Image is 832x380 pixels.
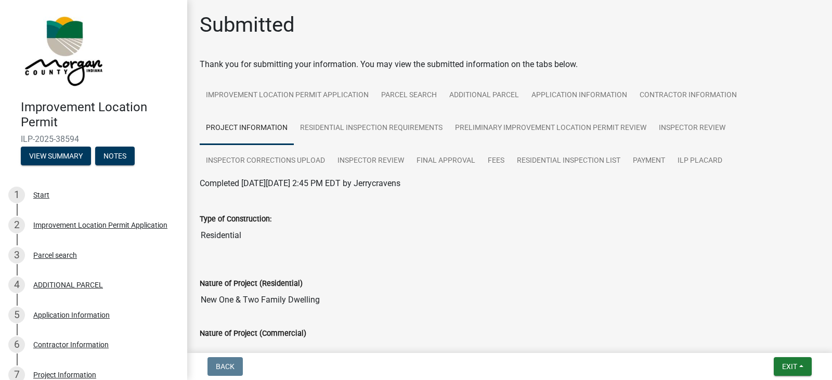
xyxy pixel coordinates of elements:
a: Improvement Location Permit Application [200,79,375,112]
wm-modal-confirm: Summary [21,152,91,161]
wm-modal-confirm: Notes [95,152,135,161]
a: Application Information [525,79,633,112]
a: Inspector Review [331,145,410,178]
a: Inspector Review [653,112,732,145]
a: Payment [627,145,671,178]
label: Nature of Project (Residential) [200,280,303,287]
span: Exit [782,362,797,371]
button: View Summary [21,147,91,165]
div: 3 [8,247,25,264]
div: ADDITIONAL PARCEL [33,281,103,289]
div: 4 [8,277,25,293]
div: 5 [8,307,25,323]
div: Project Information [33,371,96,378]
span: ILP-2025-38594 [21,134,166,144]
a: Preliminary Improvement Location Permit Review [449,112,653,145]
a: Fees [482,145,511,178]
div: Contractor Information [33,341,109,348]
a: Parcel search [375,79,443,112]
h1: Submitted [200,12,295,37]
span: Back [216,362,235,371]
a: Residential Inspection Requirements [294,112,449,145]
span: Completed [DATE][DATE] 2:45 PM EDT by Jerrycravens [200,178,400,188]
div: Thank you for submitting your information. You may view the submitted information on the tabs below. [200,58,820,71]
label: Nature of Project (Commercial) [200,330,306,337]
div: Application Information [33,311,110,319]
div: Improvement Location Permit Application [33,221,167,229]
a: Final Approval [410,145,482,178]
button: Exit [774,357,812,376]
a: ADDITIONAL PARCEL [443,79,525,112]
a: Project Information [200,112,294,145]
div: 2 [8,217,25,233]
a: Residential Inspection List [511,145,627,178]
a: ILP Placard [671,145,729,178]
div: Start [33,191,49,199]
button: Notes [95,147,135,165]
div: Parcel search [33,252,77,259]
label: Type of Construction: [200,216,271,223]
img: Morgan County, Indiana [21,11,105,89]
a: Inspector Corrections Upload [200,145,331,178]
a: Contractor Information [633,79,743,112]
div: 1 [8,187,25,203]
button: Back [207,357,243,376]
div: 6 [8,336,25,353]
h4: Improvement Location Permit [21,100,179,130]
